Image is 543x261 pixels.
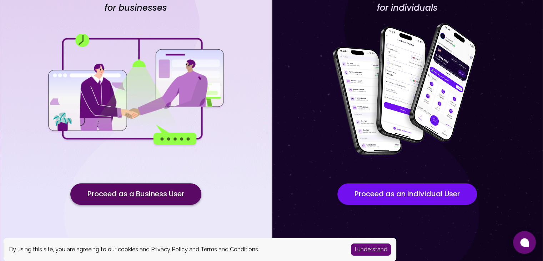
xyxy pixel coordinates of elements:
[70,183,201,205] button: Proceed as a Business User
[318,19,497,162] img: for individuals
[337,183,477,205] button: Proceed as an Individual User
[377,3,438,13] h4: for individuals
[513,231,536,254] button: Open chat window
[351,243,391,256] button: Accept cookies
[201,246,258,253] a: Terms and Conditions
[105,3,167,13] h4: for businesses
[46,34,225,147] img: for businesses
[9,245,340,254] div: By using this site, you are agreeing to our cookies and and .
[151,246,188,253] a: Privacy Policy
